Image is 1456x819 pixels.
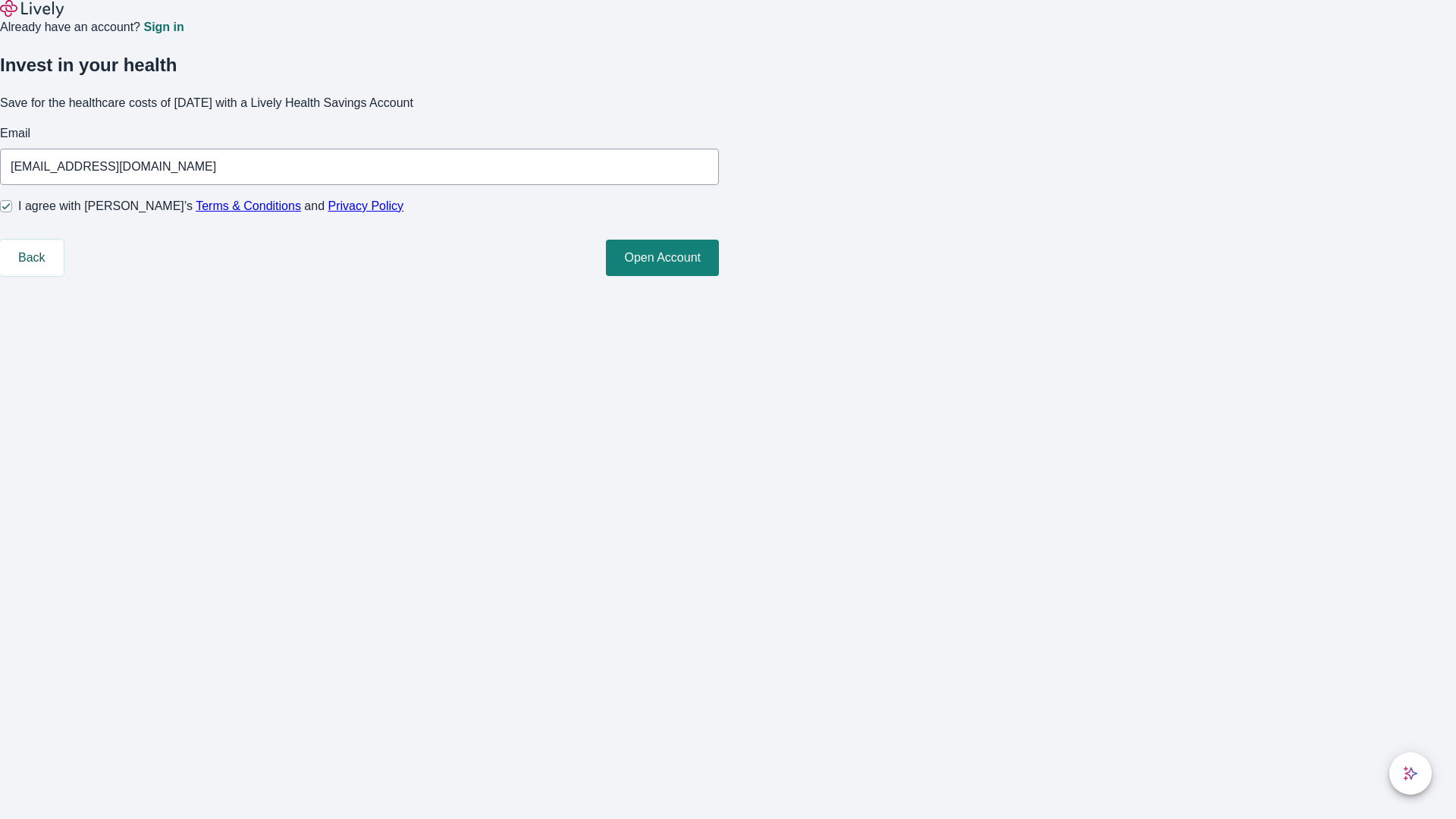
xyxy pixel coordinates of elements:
a: Terms & Conditions [196,199,301,212]
a: Privacy Policy [328,199,404,212]
a: Sign in [143,21,184,33]
span: I agree with [PERSON_NAME]’s and [18,197,403,215]
button: Open Account [606,240,719,276]
button: chat [1389,752,1432,795]
svg: Lively AI Assistant [1403,766,1418,781]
